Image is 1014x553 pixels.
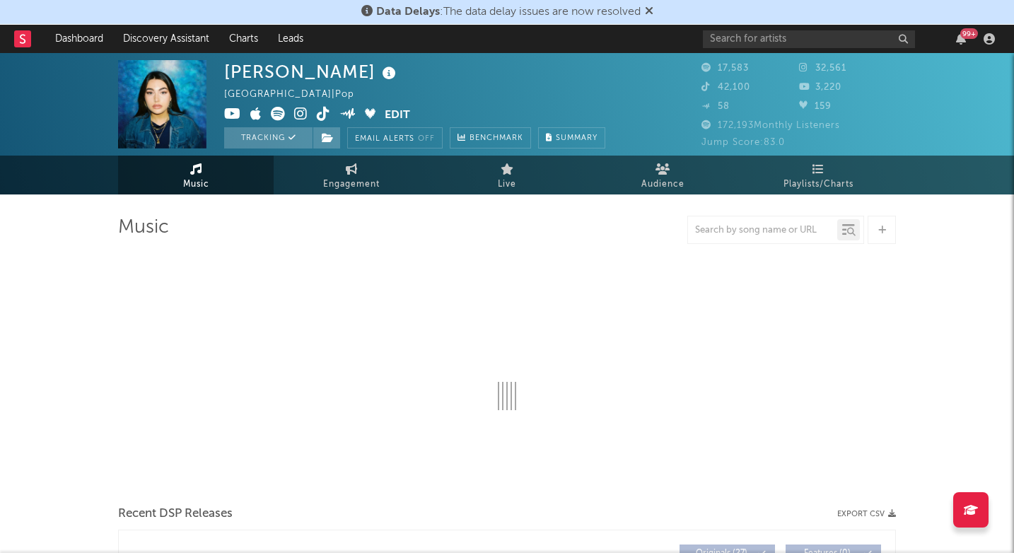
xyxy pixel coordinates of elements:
a: Engagement [274,156,429,194]
button: 99+ [956,33,966,45]
a: Playlists/Charts [740,156,896,194]
span: 17,583 [701,64,749,73]
span: Benchmark [470,130,523,147]
button: Edit [385,107,410,124]
span: 32,561 [799,64,846,73]
span: Dismiss [645,6,653,18]
span: 3,220 [799,83,841,92]
span: Engagement [323,176,380,193]
span: : The data delay issues are now resolved [376,6,641,18]
span: 159 [799,102,832,111]
a: Audience [585,156,740,194]
span: Jump Score: 83.0 [701,138,785,147]
a: Dashboard [45,25,113,53]
a: Discovery Assistant [113,25,219,53]
span: Summary [556,134,598,142]
a: Live [429,156,585,194]
a: Leads [268,25,313,53]
span: Music [183,176,209,193]
div: 99 + [960,28,978,39]
span: Data Delays [376,6,440,18]
span: Audience [641,176,684,193]
div: [PERSON_NAME] [224,60,400,83]
span: 172,193 Monthly Listeners [701,121,840,130]
button: Tracking [224,127,313,149]
div: [GEOGRAPHIC_DATA] | Pop [224,86,371,103]
span: 42,100 [701,83,750,92]
span: Live [498,176,516,193]
span: 58 [701,102,730,111]
button: Email AlertsOff [347,127,443,149]
button: Summary [538,127,605,149]
button: Export CSV [837,510,896,518]
span: Playlists/Charts [783,176,853,193]
a: Charts [219,25,268,53]
a: Music [118,156,274,194]
a: Benchmark [450,127,531,149]
span: Recent DSP Releases [118,506,233,523]
em: Off [418,135,435,143]
input: Search for artists [703,30,915,48]
input: Search by song name or URL [688,225,837,236]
